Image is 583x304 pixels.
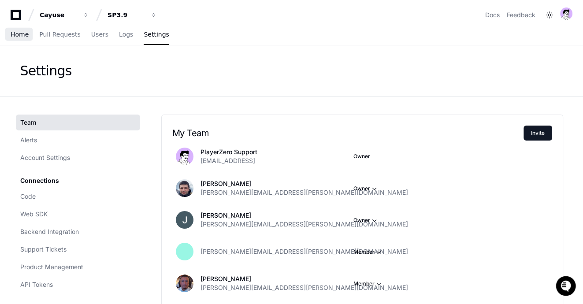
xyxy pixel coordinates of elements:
span: [EMAIL_ADDRESS] [201,156,255,165]
span: Pylon [88,93,107,99]
a: Support Tickets [16,241,140,257]
span: Settings [144,32,169,37]
span: Account Settings [20,153,70,162]
div: Welcome [9,35,160,49]
button: SP3.9 [104,7,160,23]
img: avatar [176,148,193,165]
a: Code [16,189,140,204]
p: PlayerZero Support [201,148,257,156]
a: Pull Requests [39,25,80,45]
span: [PERSON_NAME][EMAIL_ADDRESS][PERSON_NAME][DOMAIN_NAME] [201,247,408,256]
iframe: Open customer support [555,275,579,299]
span: Logs [119,32,133,37]
a: Users [91,25,108,45]
a: Powered byPylon [62,92,107,99]
img: ACg8ocKAlM-Q7V_Zlx5XEqR6lUECShsWqs6mVKHrgbIkfdYQT94bKZE=s96-c [176,274,193,292]
button: Owner [353,216,379,225]
span: Home [11,32,29,37]
span: Code [20,192,36,201]
div: Cayuse [40,11,78,19]
div: We're offline, we'll be back soon [30,74,115,82]
div: Settings [20,63,72,79]
span: Owner [353,153,370,160]
span: Team [20,118,36,127]
p: [PERSON_NAME] [201,179,408,188]
a: Web SDK [16,206,140,222]
a: Team [16,115,140,130]
button: Start new chat [150,68,160,79]
a: Product Management [16,259,140,275]
span: Support Tickets [20,245,67,254]
span: Web SDK [20,210,48,219]
span: [PERSON_NAME][EMAIL_ADDRESS][PERSON_NAME][DOMAIN_NAME] [201,283,408,292]
span: [PERSON_NAME][EMAIL_ADDRESS][PERSON_NAME][DOMAIN_NAME] [201,188,408,197]
button: Owner [353,184,379,193]
span: Pull Requests [39,32,80,37]
a: Backend Integration [16,224,140,240]
span: [PERSON_NAME][EMAIL_ADDRESS][PERSON_NAME][DOMAIN_NAME] [201,220,408,229]
span: API Tokens [20,280,53,289]
button: Cayuse [36,7,93,23]
img: 1736555170064-99ba0984-63c1-480f-8ee9-699278ef63ed [9,66,25,82]
p: [PERSON_NAME] [201,211,408,220]
a: Account Settings [16,150,140,166]
img: ACg8ocKM5t7-d1DDki_2ZCHg44h4TickBEIUN3lk99nAtudZ2kTrBzg=s96-c [176,179,193,197]
span: Users [91,32,108,37]
span: Alerts [20,136,37,145]
a: Logs [119,25,133,45]
div: Start new chat [30,66,145,74]
img: ACg8ocIWF9Vftpwgh102ViO7rUhafZRoDjSS0B3zGSu7aV61wxS3JQ=s96-c [176,211,193,229]
span: Product Management [20,263,83,271]
img: PlayerZero [9,9,26,26]
a: Docs [485,11,500,19]
h2: My Team [172,128,524,138]
img: avatar [560,7,572,20]
button: Invite [524,126,552,141]
button: Member [353,279,383,288]
span: Backend Integration [20,227,79,236]
a: Settings [144,25,169,45]
button: Feedback [507,11,535,19]
a: Home [11,25,29,45]
div: SP3.9 [108,11,145,19]
a: Alerts [16,132,140,148]
p: [PERSON_NAME] [201,274,408,283]
a: API Tokens [16,277,140,293]
button: Member [353,248,383,256]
